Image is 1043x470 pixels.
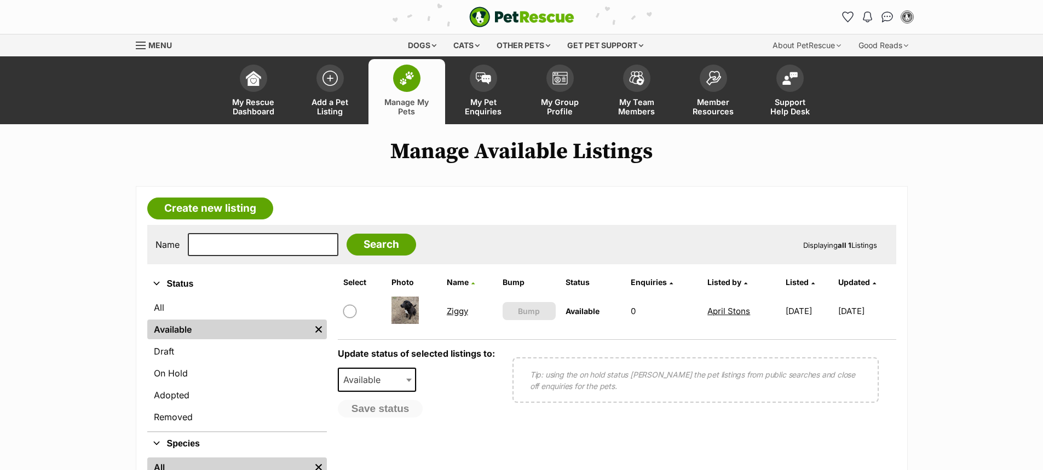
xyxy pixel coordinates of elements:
[400,34,444,56] div: Dogs
[535,97,585,116] span: My Group Profile
[292,59,368,124] a: Add a Pet Listing
[469,7,574,27] a: PetRescue
[476,72,491,84] img: pet-enquiries-icon-7e3ad2cf08bfb03b45e93fb7055b45f3efa6380592205ae92323e6603595dc1f.svg
[447,306,468,316] a: Ziggy
[445,59,522,124] a: My Pet Enquiries
[215,59,292,124] a: My Rescue Dashboard
[147,341,327,361] a: Draft
[387,274,441,291] th: Photo
[147,407,327,427] a: Removed
[707,277,741,287] span: Listed by
[148,40,172,50] span: Menu
[765,34,849,56] div: About PetRescue
[782,72,798,85] img: help-desk-icon-fdf02630f3aa405de69fd3d07c3f3aa587a6932b1a1747fa1d2bba05be0121f9.svg
[879,8,896,26] a: Conversations
[689,97,738,116] span: Member Resources
[147,385,327,405] a: Adopted
[631,277,673,287] a: Enquiries
[781,292,838,330] td: [DATE]
[675,59,752,124] a: Member Resources
[310,320,327,339] a: Remove filter
[306,97,355,116] span: Add a Pet Listing
[447,277,475,287] a: Name
[902,11,913,22] img: Dylan Louden profile pic
[859,8,877,26] button: Notifications
[561,274,625,291] th: Status
[707,277,747,287] a: Listed by
[147,320,310,339] a: Available
[459,97,508,116] span: My Pet Enquiries
[503,302,556,320] button: Bump
[338,400,423,417] button: Save status
[399,71,414,85] img: manage-my-pets-icon-02211641906a0b7f246fdf0571729dbe1e7629f14944591b6c1af311fb30b64b.svg
[147,295,327,431] div: Status
[863,11,872,22] img: notifications-46538b983faf8c2785f20acdc204bb7945ddae34d4c08c2a6579f10ce5e182be.svg
[246,71,261,86] img: dashboard-icon-eb2f2d2d3e046f16d808141f083e7271f6b2e854fb5c12c21221c1fb7104beca.svg
[898,8,916,26] button: My account
[147,298,327,317] a: All
[136,34,180,54] a: Menu
[706,71,721,85] img: member-resources-icon-8e73f808a243e03378d46382f2149f9095a855e16c252ad45f914b54edf8863c.svg
[765,97,815,116] span: Support Help Desk
[838,292,895,330] td: [DATE]
[629,71,644,85] img: team-members-icon-5396bd8760b3fe7c0b43da4ab00e1e3bb1a5d9ba89233759b79545d2d3fc5d0d.svg
[147,277,327,291] button: Status
[566,306,600,316] span: Available
[347,234,416,256] input: Search
[838,241,851,249] strong: all 1
[803,241,877,249] span: Displaying Listings
[552,72,568,85] img: group-profile-icon-3fa3cf56718a62981997c0bc7e787c4b2cf8bcc04b72c1350f741eb67cf2f40e.svg
[147,363,327,383] a: On Hold
[838,277,876,287] a: Updated
[338,368,417,392] span: Available
[598,59,675,124] a: My Team Members
[155,240,180,249] label: Name
[838,277,870,287] span: Updated
[147,437,327,451] button: Species
[489,34,558,56] div: Other pets
[382,97,431,116] span: Manage My Pets
[147,198,273,219] a: Create new listing
[368,59,445,124] a: Manage My Pets
[522,59,598,124] a: My Group Profile
[631,277,667,287] span: translation missing: en.admin.listings.index.attributes.enquiries
[612,97,661,116] span: My Team Members
[447,277,469,287] span: Name
[839,8,857,26] a: Favourites
[518,305,540,317] span: Bump
[339,274,387,291] th: Select
[469,7,574,27] img: logo-e224e6f780fb5917bec1dbf3a21bbac754714ae5b6737aabdf751b685950b380.svg
[786,277,815,287] a: Listed
[498,274,560,291] th: Bump
[707,306,750,316] a: April Stons
[229,97,278,116] span: My Rescue Dashboard
[530,369,861,392] p: Tip: using the on hold status [PERSON_NAME] the pet listings from public searches and close off e...
[338,348,495,359] label: Update status of selected listings to:
[839,8,916,26] ul: Account quick links
[752,59,828,124] a: Support Help Desk
[322,71,338,86] img: add-pet-listing-icon-0afa8454b4691262ce3f59096e99ab1cd57d4a30225e0717b998d2c9b9846f56.svg
[881,11,893,22] img: chat-41dd97257d64d25036548639549fe6c8038ab92f7586957e7f3b1b290dea8141.svg
[446,34,487,56] div: Cats
[786,277,809,287] span: Listed
[851,34,916,56] div: Good Reads
[560,34,651,56] div: Get pet support
[339,372,391,387] span: Available
[626,292,702,330] td: 0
